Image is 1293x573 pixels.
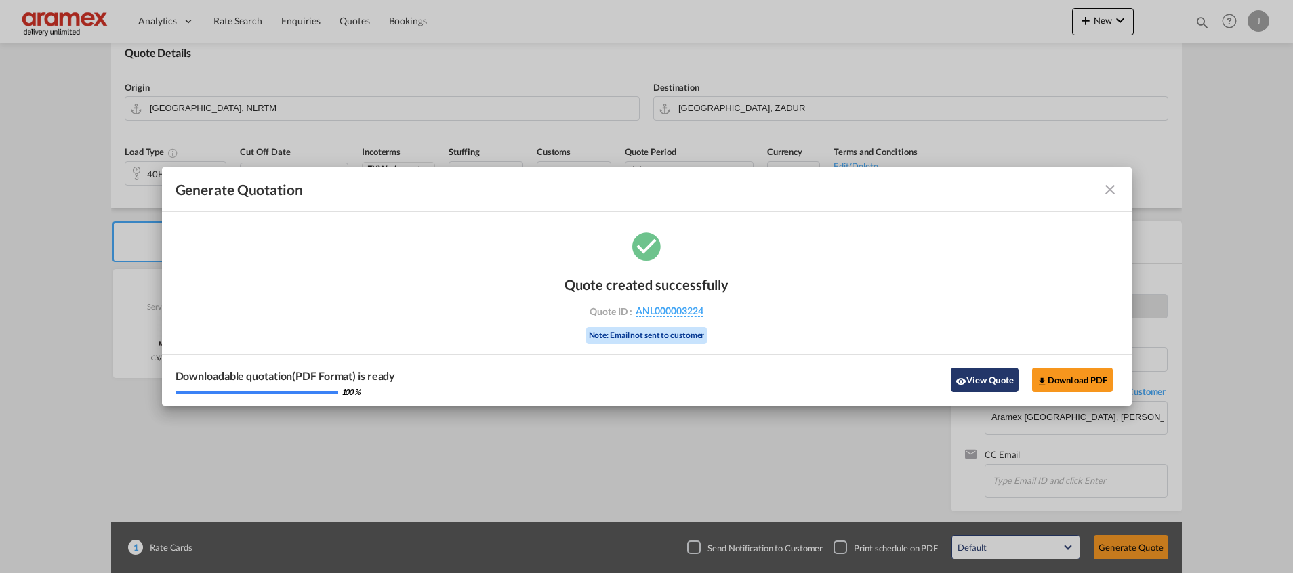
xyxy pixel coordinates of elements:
[162,167,1132,406] md-dialog: Generate Quotation Quote ...
[586,327,707,344] div: Note: Email not sent to customer
[342,387,361,397] div: 100 %
[636,305,703,317] span: ANL000003224
[176,368,396,383] div: Downloadable quotation(PDF Format) is ready
[568,305,725,317] div: Quote ID :
[956,376,966,387] md-icon: icon-eye
[630,229,663,263] md-icon: icon-checkbox-marked-circle
[1102,182,1118,198] md-icon: icon-close fg-AAA8AD cursor m-0
[1032,368,1113,392] button: Download PDF
[951,368,1019,392] button: icon-eyeView Quote
[1037,376,1048,387] md-icon: icon-download
[565,276,728,293] div: Quote created successfully
[176,181,303,198] span: Generate Quotation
